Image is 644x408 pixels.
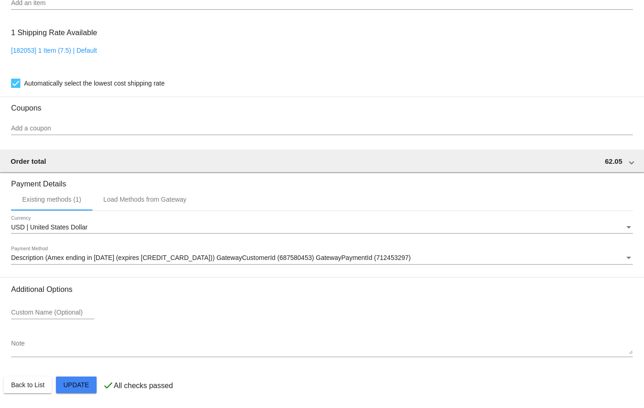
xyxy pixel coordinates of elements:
[11,223,87,231] span: USD | United States Dollar
[11,125,633,132] input: Add a coupon
[56,377,97,393] button: Update
[11,173,633,188] h3: Payment Details
[11,157,46,165] span: Order total
[4,377,52,393] button: Back to List
[11,285,633,294] h3: Additional Options
[605,157,622,165] span: 62.05
[11,47,97,54] a: [182053] 1 Item (7.5) | Default
[11,224,633,231] mat-select: Currency
[11,23,97,43] h3: 1 Shipping Rate Available
[11,254,633,262] mat-select: Payment Method
[11,254,411,261] span: Description (Amex ending in [DATE] (expires [CREDIT_CARD_DATA])) GatewayCustomerId (687580453) Ga...
[103,380,114,391] mat-icon: check
[114,382,173,390] p: All checks passed
[63,381,89,389] span: Update
[22,196,81,203] div: Existing methods (1)
[11,309,94,316] input: Custom Name (Optional)
[11,97,633,112] h3: Coupons
[11,381,44,389] span: Back to List
[24,78,165,89] span: Automatically select the lowest cost shipping rate
[104,196,187,203] div: Load Methods from Gateway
